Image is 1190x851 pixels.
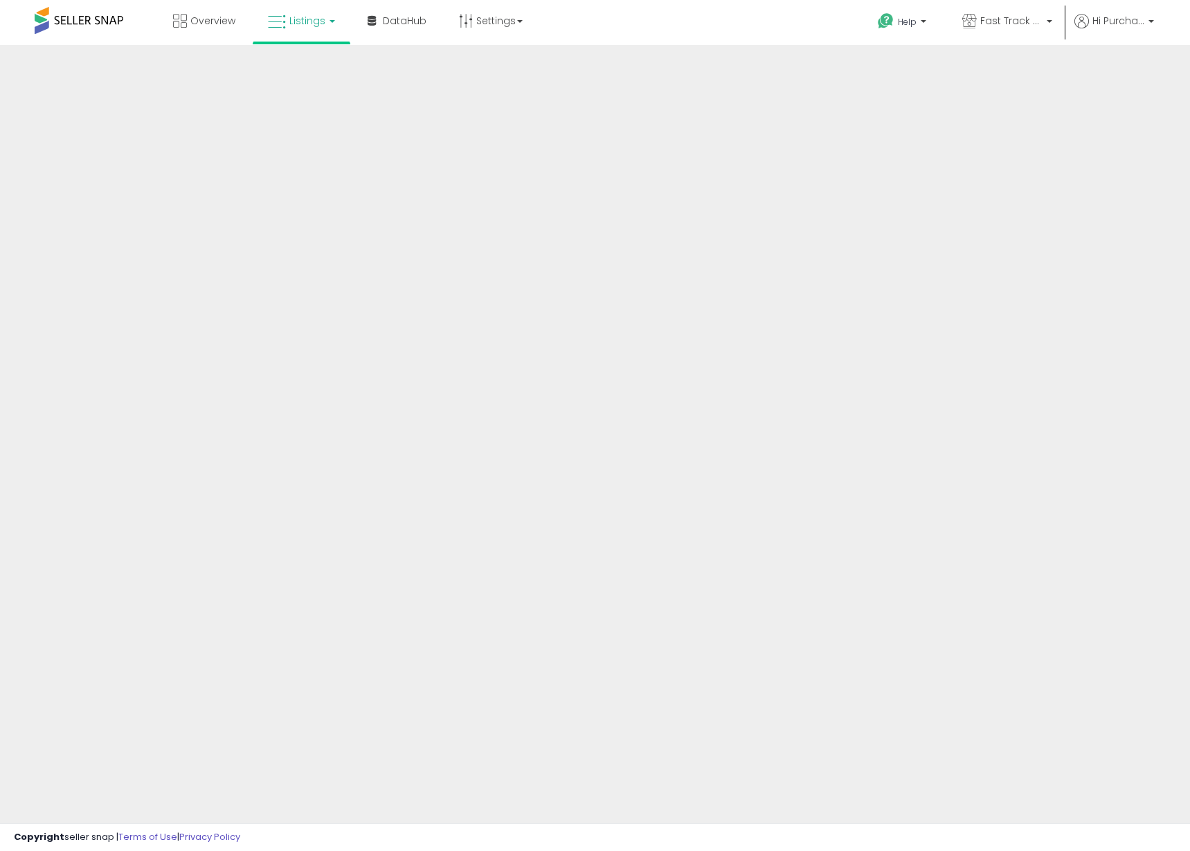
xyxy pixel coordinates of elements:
[190,14,235,28] span: Overview
[867,2,940,45] a: Help
[898,16,917,28] span: Help
[980,14,1043,28] span: Fast Track FBA
[1092,14,1144,28] span: Hi Purchase
[289,14,325,28] span: Listings
[877,12,894,30] i: Get Help
[383,14,426,28] span: DataHub
[1074,14,1154,45] a: Hi Purchase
